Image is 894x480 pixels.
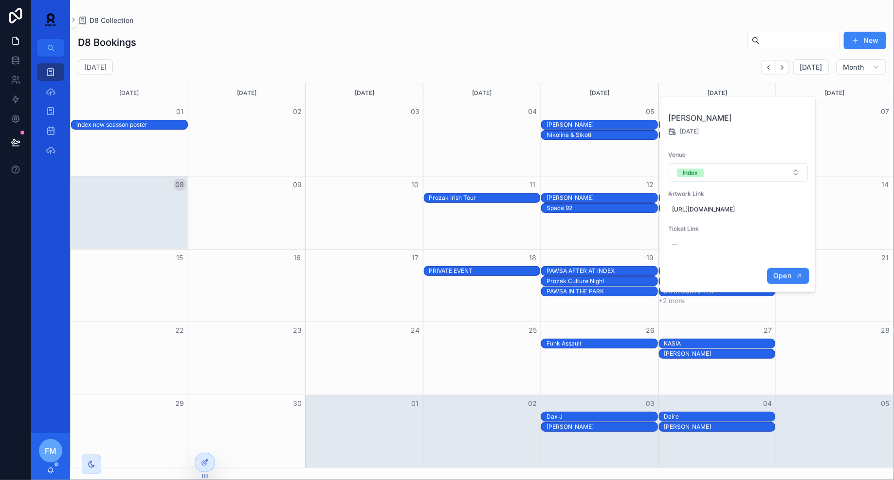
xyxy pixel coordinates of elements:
[527,252,538,264] button: 18
[644,398,656,409] button: 03
[664,412,775,421] div: Daire
[78,36,136,49] h1: D8 Bookings
[672,241,678,249] div: --
[527,179,538,191] button: 11
[547,193,657,202] div: SOSA
[762,325,773,336] button: 27
[664,339,775,348] div: KASIA
[664,422,775,431] div: Yousuke Yukimatsu
[644,179,656,191] button: 12
[800,63,822,72] span: [DATE]
[793,59,829,75] button: [DATE]
[547,267,657,275] div: PAWSA AFTER AT INDEX
[76,121,187,129] div: index new seasson poster
[547,339,657,348] div: Funk Assault
[409,179,421,191] button: 10
[879,252,891,264] button: 21
[776,60,789,75] button: Next
[767,268,809,284] button: Open
[762,398,773,409] button: 04
[409,325,421,336] button: 24
[90,16,133,25] span: D8 Collection
[664,340,775,347] div: KASIA
[664,413,775,421] div: Daire
[31,57,70,172] div: scrollable content
[762,60,776,75] button: Back
[429,267,540,275] div: PRIVATE EVENT
[683,169,698,177] div: Index
[669,163,808,182] button: Select Button
[547,121,657,129] div: [PERSON_NAME]
[547,204,657,212] div: Space 92
[644,325,656,336] button: 26
[547,422,657,431] div: Paul Van Dyk
[547,277,657,285] div: Prozak Culture Night
[547,412,657,421] div: Dax J
[644,252,656,264] button: 19
[664,423,775,431] div: [PERSON_NAME]
[773,271,791,280] span: Open
[668,190,808,198] span: Artwork Link
[39,12,62,27] img: App logo
[292,106,303,117] button: 02
[409,398,421,409] button: 01
[879,325,891,336] button: 28
[547,288,657,295] div: PAWSA IN THE PARK
[174,179,186,191] button: 08
[425,83,539,103] div: [DATE]
[72,83,186,103] div: [DATE]
[76,120,187,129] div: index new seasson poster
[547,340,657,347] div: Funk Assault
[174,398,186,409] button: 29
[843,63,864,72] span: Month
[879,398,891,409] button: 05
[307,83,421,103] div: [DATE]
[84,62,107,72] h2: [DATE]
[547,120,657,129] div: Fatima Hajji
[292,179,303,191] button: 09
[844,32,886,49] button: New
[668,225,808,233] span: Ticket Link
[429,267,540,275] div: PRIVATE EVENT
[547,413,657,421] div: Dax J
[837,59,886,75] button: Month
[527,106,538,117] button: 04
[778,83,892,103] div: [DATE]
[664,350,775,358] div: [PERSON_NAME]
[292,252,303,264] button: 16
[527,325,538,336] button: 25
[78,16,133,25] a: D8 Collection
[292,398,303,409] button: 30
[174,325,186,336] button: 22
[668,112,808,124] h2: [PERSON_NAME]
[547,131,657,139] div: Nikolina & Sikoti
[547,287,657,296] div: PAWSA IN THE PARK
[547,131,657,139] div: Nikolina & Sikoti
[174,106,186,117] button: 01
[45,445,56,457] span: FM
[644,106,656,117] button: 05
[547,267,657,275] div: PAWSA AFTER AT INDEX
[879,106,891,117] button: 07
[190,83,304,103] div: [DATE]
[664,349,775,358] div: Dom Whiting
[292,325,303,336] button: 23
[659,297,685,305] button: +2 more
[547,423,657,431] div: [PERSON_NAME]
[547,194,657,202] div: [PERSON_NAME]
[660,83,775,103] div: [DATE]
[527,398,538,409] button: 02
[672,206,804,213] span: [URL][DOMAIN_NAME]
[174,252,186,264] button: 15
[409,106,421,117] button: 03
[429,194,540,202] div: Prozak Irish Tour
[668,151,808,159] span: Venue
[680,128,699,135] span: [DATE]
[429,193,540,202] div: Prozak Irish Tour
[543,83,657,103] div: [DATE]
[409,252,421,264] button: 17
